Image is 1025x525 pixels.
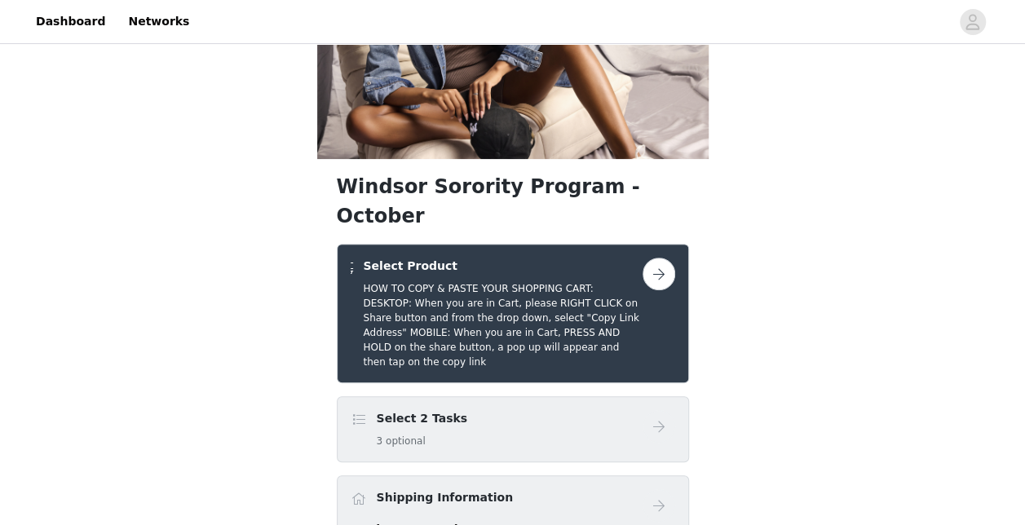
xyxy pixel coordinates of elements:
h1: Windsor Sorority Program - October [337,172,689,231]
h4: Select 2 Tasks [377,410,468,427]
h4: Select Product [363,258,642,275]
div: avatar [965,9,980,35]
a: Networks [118,3,199,40]
div: Select Product [337,244,689,383]
h5: HOW TO COPY & PASTE YOUR SHOPPING CART: DESKTOP: When you are in Cart, please RIGHT CLICK on Shar... [363,281,642,369]
a: Dashboard [26,3,115,40]
h5: 3 optional [377,434,468,448]
div: Select 2 Tasks [337,396,689,462]
h4: Shipping Information [377,489,513,506]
